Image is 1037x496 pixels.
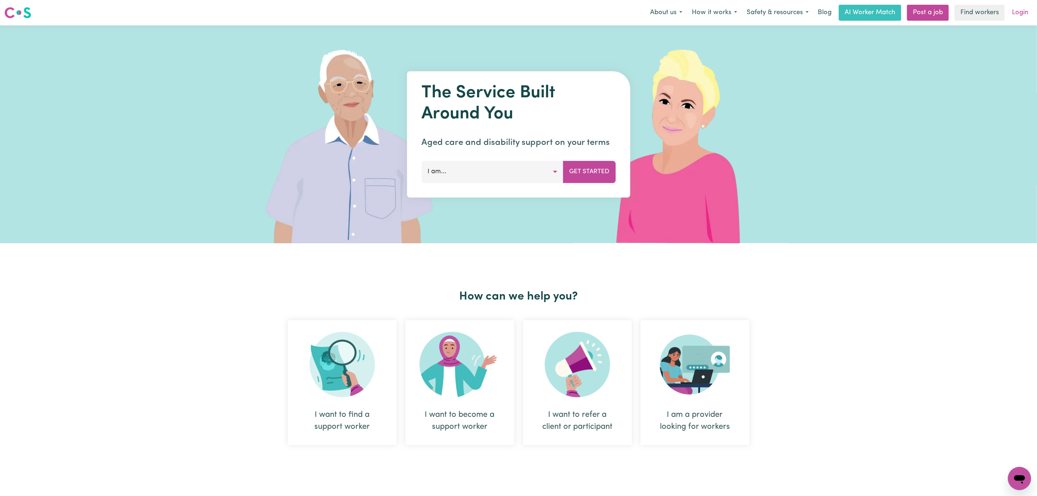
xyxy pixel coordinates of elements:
[641,320,750,445] div: I am a provider looking for workers
[4,4,31,21] a: Careseekers logo
[421,161,563,183] button: I am...
[813,5,836,21] a: Blog
[563,161,616,183] button: Get Started
[545,332,610,397] img: Refer
[523,320,632,445] div: I want to refer a client or participant
[4,6,31,19] img: Careseekers logo
[687,5,742,20] button: How it works
[1008,5,1033,21] a: Login
[421,136,616,149] p: Aged care and disability support on your terms
[305,409,379,433] div: I want to find a support worker
[540,409,615,433] div: I want to refer a client or participant
[742,5,813,20] button: Safety & resources
[288,320,397,445] div: I want to find a support worker
[421,83,616,125] h1: The Service Built Around You
[839,5,901,21] a: AI Worker Match
[1008,467,1031,490] iframe: Button to launch messaging window, conversation in progress
[423,409,497,433] div: I want to become a support worker
[658,409,732,433] div: I am a provider looking for workers
[405,320,514,445] div: I want to become a support worker
[660,332,730,397] img: Provider
[310,332,375,397] img: Search
[645,5,687,20] button: About us
[420,332,500,397] img: Become Worker
[283,290,754,304] h2: How can we help you?
[907,5,949,21] a: Post a job
[955,5,1005,21] a: Find workers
